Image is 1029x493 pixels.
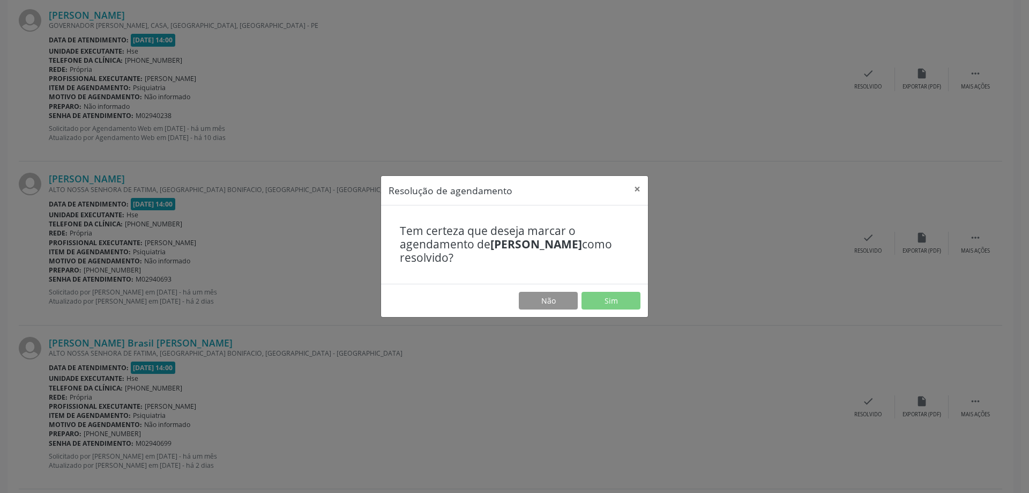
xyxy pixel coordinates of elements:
button: Close [627,176,648,202]
button: Sim [581,292,640,310]
button: Não [519,292,578,310]
h5: Resolução de agendamento [389,183,512,197]
h4: Tem certeza que deseja marcar o agendamento de como resolvido? [400,224,629,265]
b: [PERSON_NAME] [490,237,582,252]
